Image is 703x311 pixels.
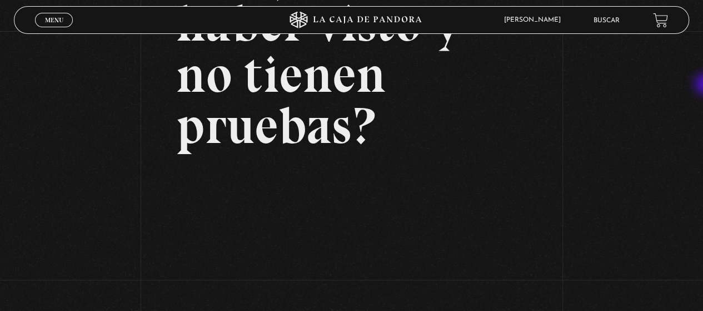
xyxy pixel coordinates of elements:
[41,26,67,34] span: Cerrar
[653,13,668,28] a: View your shopping cart
[594,17,620,24] a: Buscar
[45,17,63,23] span: Menu
[498,17,572,23] span: [PERSON_NAME]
